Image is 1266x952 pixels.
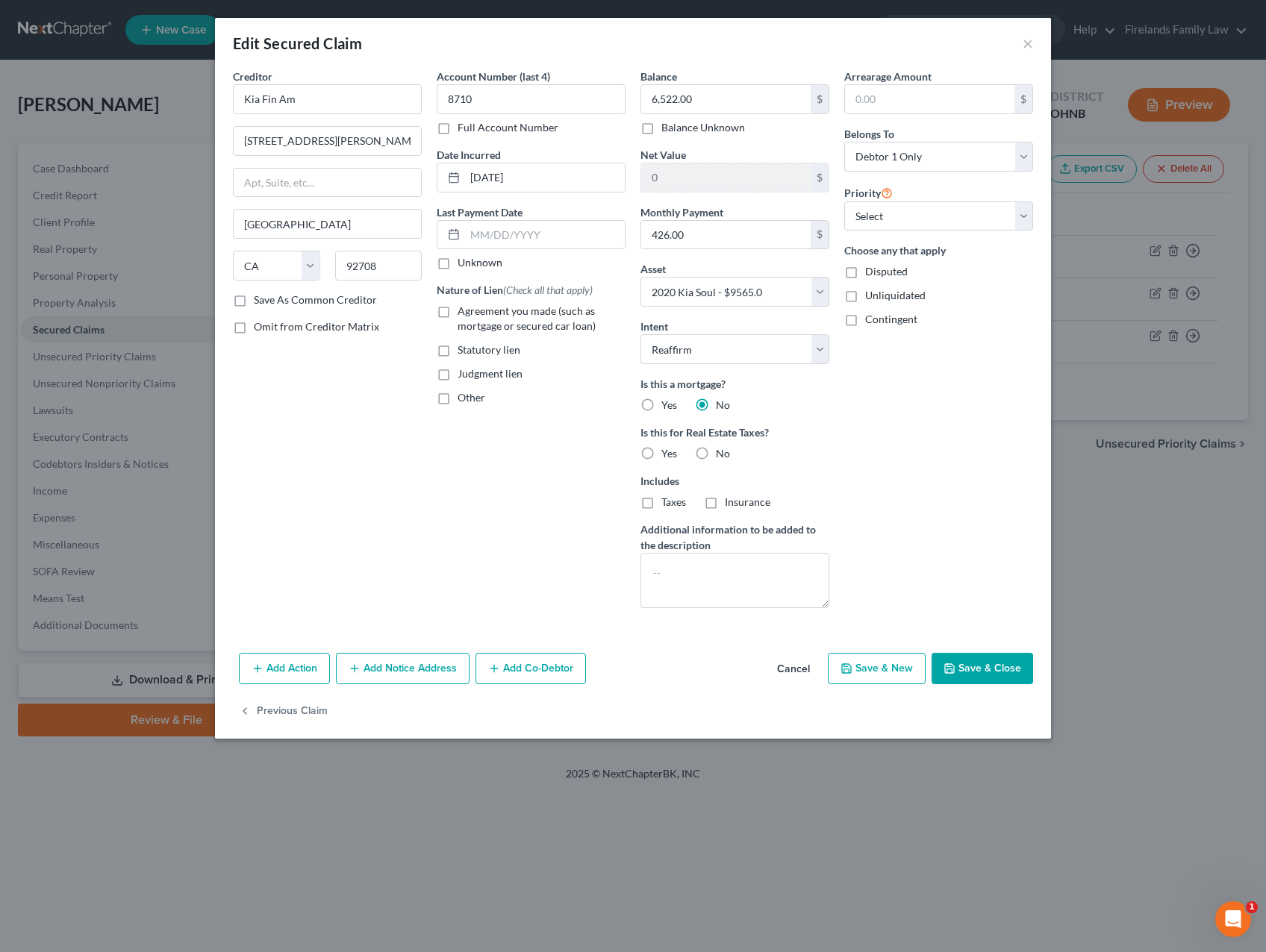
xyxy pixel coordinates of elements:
[1246,901,1258,913] span: 1
[458,304,596,332] span: Agreement you made (such as mortgage or secured car loan)
[661,495,686,508] span: Taxes
[233,33,362,54] div: Edit Secured Claim
[1215,901,1251,937] iframe: Intercom live chat
[865,265,908,278] span: Disputed
[437,147,501,163] label: Date Incurred
[458,343,520,356] span: Statutory lien
[661,447,677,460] span: Yes
[458,255,502,270] label: Unknown
[725,495,770,508] span: Insurance
[234,169,421,197] input: Apt, Suite, etc...
[254,320,379,333] span: Omit from Creditor Matrix
[475,653,586,684] button: Add Co-Debtor
[811,85,829,113] div: $
[640,376,829,392] label: Is this a mortgage?
[437,204,523,220] label: Last Payment Date
[465,163,625,192] input: MM/DD/YYYY
[641,221,811,249] input: 0.00
[640,425,829,440] label: Is this for Real Estate Taxes?
[844,242,1033,258] label: Choose any that apply
[458,367,523,380] span: Judgment lien
[233,70,272,83] span: Creditor
[437,282,593,298] label: Nature of Lien
[811,221,829,249] div: $
[458,391,485,404] span: Other
[716,447,730,460] span: No
[239,653,330,684] button: Add Action
[828,653,926,684] button: Save & New
[640,69,677,84] label: Balance
[640,204,723,220] label: Monthly Payment
[865,313,917,325] span: Contingent
[844,128,894,140] span: Belongs To
[234,127,421,155] input: Enter address...
[716,398,730,411] span: No
[932,653,1033,684] button: Save & Close
[234,210,421,238] input: Enter city...
[640,473,829,489] label: Includes
[865,289,926,301] span: Unliquidated
[641,163,811,192] input: 0.00
[437,69,550,84] label: Account Number (last 4)
[844,69,932,84] label: Arrearage Amount
[640,147,686,163] label: Net Value
[640,522,829,553] label: Additional information to be added to the description
[437,84,626,114] input: XXXX
[765,654,822,684] button: Cancel
[336,653,470,684] button: Add Notice Address
[640,319,668,334] label: Intent
[1023,34,1033,52] button: ×
[811,163,829,192] div: $
[233,84,422,114] input: Search creditor by name...
[254,292,377,307] label: Save As Common Creditor
[641,85,811,113] input: 0.00
[503,284,593,296] span: (Check all that apply)
[661,398,677,411] span: Yes
[845,85,1014,113] input: 0.00
[844,184,893,201] label: Priority
[661,120,745,135] label: Balance Unknown
[465,221,625,249] input: MM/DD/YYYY
[1014,85,1032,113] div: $
[239,696,328,727] button: Previous Claim
[458,120,558,135] label: Full Account Number
[640,263,666,275] span: Asset
[335,251,422,281] input: Enter zip...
